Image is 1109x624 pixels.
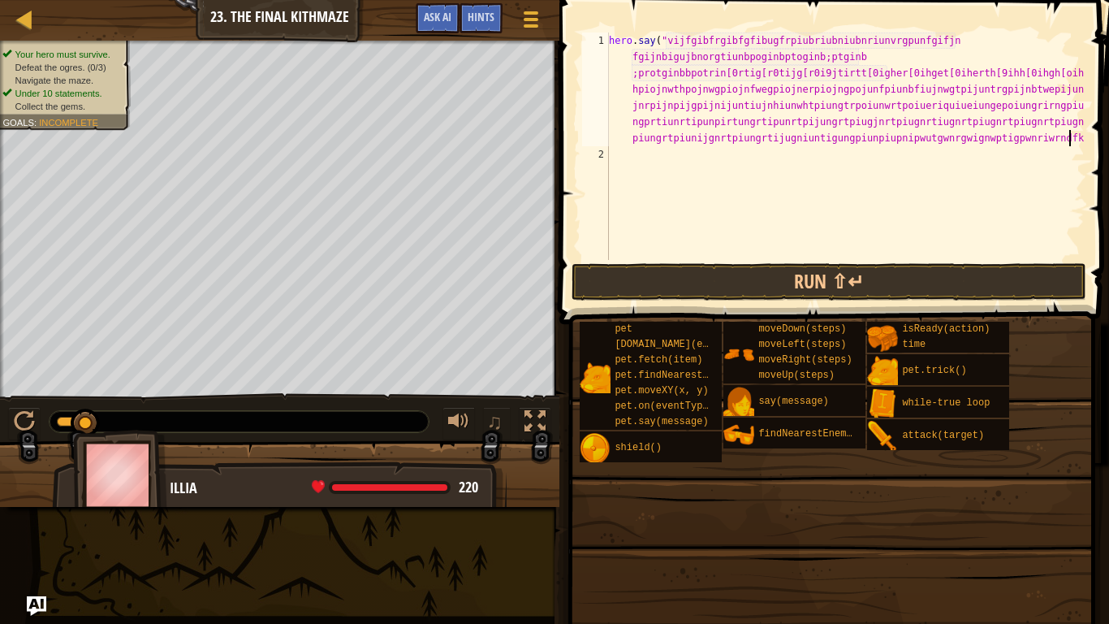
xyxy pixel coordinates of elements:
[2,48,121,61] li: Your hero must survive.
[511,3,551,41] button: Show game menu
[582,32,609,146] div: 1
[572,263,1086,301] button: Run ⇧↵
[615,416,708,427] span: pet.say(message)
[902,397,990,409] span: while-true loop
[580,433,611,464] img: portrait.png
[73,430,167,520] img: thang_avatar_frame.png
[615,442,662,453] span: shield()
[2,100,121,113] li: Collect the gems.
[483,407,511,440] button: ♫
[615,370,772,381] span: pet.findNearestByType(type)
[468,9,494,24] span: Hints
[723,339,754,370] img: portrait.png
[723,419,754,450] img: portrait.png
[2,87,121,100] li: Under 10 statements.
[312,480,478,495] div: health: 220 / 220
[758,396,828,407] span: say(message)
[8,407,41,440] button: Ctrl + P: Pause
[758,323,846,335] span: moveDown(steps)
[170,478,490,499] div: Illia
[2,117,34,128] span: Goals
[39,117,98,128] span: Incomplete
[15,101,86,111] span: Collect the gems.
[758,354,852,366] span: moveRight(steps)
[615,401,766,412] span: pet.on(eventType, handler)
[867,388,898,419] img: portrait.png
[15,62,106,72] span: Defeat the ogres. (0/3)
[2,74,121,87] li: Navigate the maze.
[15,75,94,85] span: Navigate the maze.
[615,385,708,396] span: pet.moveXY(x, y)
[758,370,835,381] span: moveUp(steps)
[34,117,39,128] span: :
[580,362,611,393] img: portrait.png
[723,387,754,418] img: portrait.png
[416,3,460,33] button: Ask AI
[902,323,990,335] span: isReady(action)
[519,407,551,440] button: Toggle fullscreen
[902,365,966,376] span: pet.trick()
[867,356,898,387] img: portrait.png
[486,409,503,434] span: ♫
[15,88,102,98] span: Under 10 statements.
[902,430,984,441] span: attack(target)
[867,421,898,452] img: portrait.png
[615,354,702,366] span: pet.fetch(item)
[867,323,898,354] img: portrait.png
[615,323,632,335] span: pet
[758,428,864,440] span: findNearestEnemy()
[27,596,46,616] button: Ask AI
[2,61,121,74] li: Defeat the ogres.
[758,339,846,350] span: moveLeft(steps)
[582,146,609,162] div: 2
[459,477,478,497] span: 220
[902,339,926,350] span: time
[15,49,110,59] span: Your hero must survive.
[615,339,731,350] span: [DOMAIN_NAME](enemy)
[442,407,475,440] button: Adjust volume
[424,9,451,24] span: Ask AI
